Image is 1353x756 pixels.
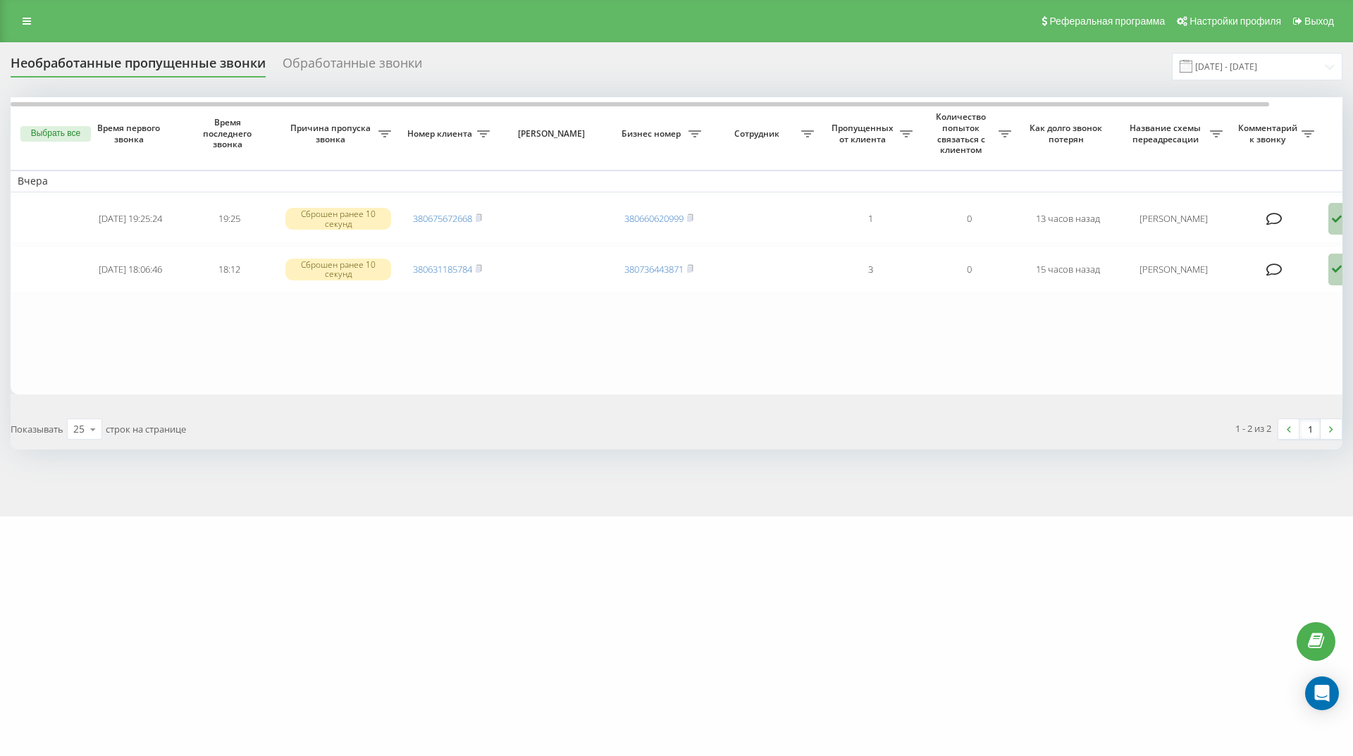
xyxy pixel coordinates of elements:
td: [DATE] 18:06:46 [81,246,180,294]
span: Выход [1304,16,1334,27]
td: 19:25 [180,195,278,243]
button: Выбрать все [20,126,91,142]
td: 3 [821,246,920,294]
span: Бизнес номер [617,128,688,140]
td: [PERSON_NAME] [1117,246,1230,294]
div: Сброшен ранее 10 секунд [285,259,391,280]
span: Как долго звонок потерян [1030,123,1106,144]
div: Сброшен ранее 10 секунд [285,208,391,229]
span: Название схемы переадресации [1124,123,1210,144]
span: Показывать [11,423,63,435]
a: 380675672668 [413,212,472,225]
td: 13 часов назад [1018,195,1117,243]
td: 0 [920,195,1018,243]
span: Время последнего звонка [191,117,267,150]
a: 380631185784 [413,263,472,275]
span: Реферальная программа [1049,16,1165,27]
span: Количество попыток связаться с клиентом [927,111,999,155]
a: 380736443871 [624,263,684,275]
td: [DATE] 19:25:24 [81,195,180,243]
span: Настройки профиля [1190,16,1281,27]
span: Номер клиента [405,128,477,140]
td: [PERSON_NAME] [1117,195,1230,243]
div: Необработанные пропущенные звонки [11,56,266,78]
a: 380660620999 [624,212,684,225]
span: [PERSON_NAME] [509,128,598,140]
td: 18:12 [180,246,278,294]
div: Обработанные звонки [283,56,422,78]
div: 25 [73,422,85,436]
td: 15 часов назад [1018,246,1117,294]
div: Open Intercom Messenger [1305,676,1339,710]
span: Сотрудник [715,128,801,140]
span: Комментарий к звонку [1237,123,1302,144]
div: 1 - 2 из 2 [1235,421,1271,435]
td: 0 [920,246,1018,294]
span: Причина пропуска звонка [285,123,378,144]
span: Пропущенных от клиента [828,123,900,144]
span: строк на странице [106,423,186,435]
td: 1 [821,195,920,243]
span: Время первого звонка [92,123,168,144]
a: 1 [1299,419,1321,439]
